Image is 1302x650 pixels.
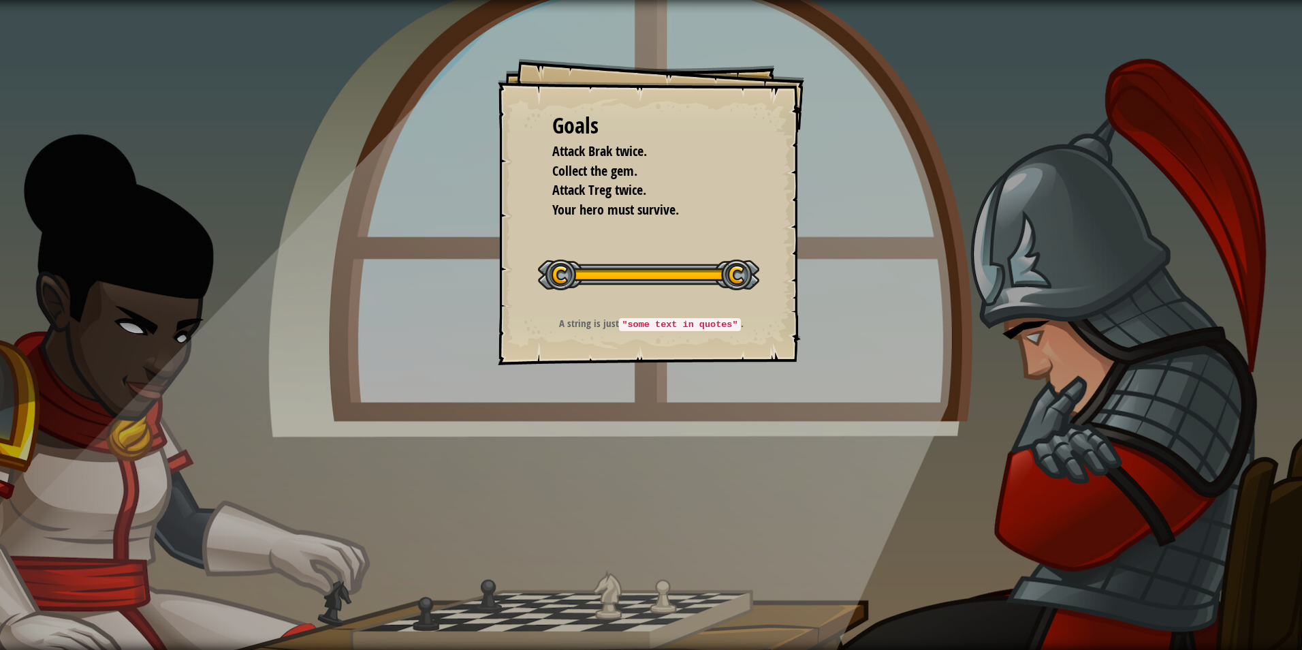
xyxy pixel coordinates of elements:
span: Attack Treg twice. [552,181,646,199]
div: Goals [552,110,750,142]
span: Attack Brak twice. [552,142,647,160]
li: Collect the gem. [535,161,746,181]
code: "some text in quotes" [619,318,740,331]
li: Attack Treg twice. [535,181,746,200]
li: Your hero must survive. [535,200,746,220]
p: A string is just . [515,316,788,331]
li: Attack Brak twice. [535,142,746,161]
span: Your hero must survive. [552,200,679,219]
span: Collect the gem. [552,161,637,180]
